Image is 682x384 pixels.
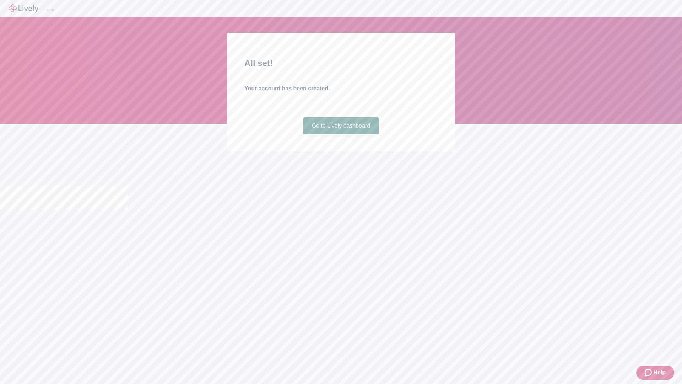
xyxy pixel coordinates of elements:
[645,368,653,377] svg: Zendesk support icon
[244,57,438,70] h2: All set!
[636,366,674,380] button: Zendesk support iconHelp
[303,117,379,134] a: Go to Lively dashboard
[47,9,53,11] button: Log out
[653,368,666,377] span: Help
[244,84,438,93] h4: Your account has been created.
[9,4,38,13] img: Lively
